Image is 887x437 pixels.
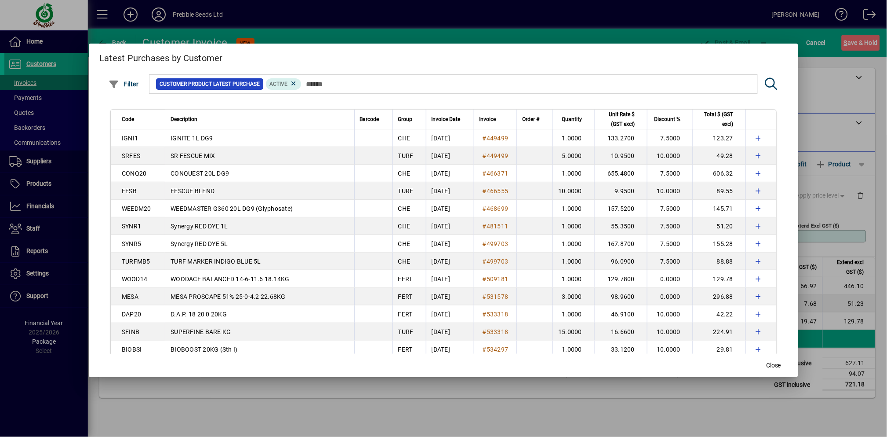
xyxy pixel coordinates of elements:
[426,182,474,200] td: [DATE]
[553,147,594,165] td: 5.0000
[171,240,228,247] span: Synergy RED DYE 5L
[594,323,647,341] td: 16.6600
[553,129,594,147] td: 1.0000
[171,223,228,230] span: Synergy RED DYE 1L
[693,129,745,147] td: 123.27
[480,186,512,196] a: #466555
[594,253,647,270] td: 96.0900
[594,129,647,147] td: 133.2700
[398,135,411,142] span: CHE
[693,147,745,165] td: 49.28
[558,114,590,124] div: Quantity
[480,221,512,231] a: #481511
[594,341,647,358] td: 33.1200
[122,114,160,124] div: Code
[480,345,512,354] a: #534297
[426,147,474,165] td: [DATE]
[122,346,142,353] span: BIOBSI
[398,311,413,318] span: FERT
[171,275,290,283] span: WOODACE BALANCED 14-6-11.6 18.14KG
[122,205,151,212] span: WEEDM20
[426,323,474,341] td: [DATE]
[562,114,582,124] span: Quantity
[171,205,293,212] span: WEEDMASTER G360 20L DG9 (Glyphosate)
[398,187,414,195] span: TURF
[483,293,487,300] span: #
[693,182,745,200] td: 89.55
[266,78,301,90] mat-chip: Product Activation Status: Active
[480,257,512,266] a: #499703
[122,152,140,159] span: SRFES
[487,346,509,353] span: 534297
[171,311,227,318] span: D.A.P. 18 20 0 20KG
[487,152,509,159] span: 449499
[594,182,647,200] td: 9.9500
[693,341,745,358] td: 29.81
[647,165,693,182] td: 7.5000
[594,217,647,235] td: 55.3500
[171,346,237,353] span: BIOBOOST 20KG (Sth I)
[487,170,509,177] span: 466371
[171,293,286,300] span: MESA PROSCAPE 51% 25-0-4.2 22.68KG
[360,114,379,124] span: Barcode
[553,217,594,235] td: 1.0000
[647,217,693,235] td: 7.5000
[647,235,693,253] td: 7.5000
[693,217,745,235] td: 51.20
[398,170,411,177] span: CHE
[398,114,413,124] span: Group
[693,288,745,305] td: 296.88
[426,253,474,270] td: [DATE]
[426,217,474,235] td: [DATE]
[483,152,487,159] span: #
[480,204,512,213] a: #468699
[522,114,547,124] div: Order #
[480,274,512,284] a: #509181
[483,223,487,230] span: #
[122,275,148,283] span: WOOD14
[122,293,138,300] span: MESA
[432,114,469,124] div: Invoice Date
[122,223,141,230] span: SYNR1
[109,81,139,88] span: Filter
[480,309,512,319] a: #533318
[483,240,487,247] span: #
[483,346,487,353] span: #
[594,270,647,288] td: 129.7800
[122,258,150,265] span: TURFMB5
[553,253,594,270] td: 1.0000
[600,110,635,129] span: Unit Rate $ (GST excl)
[480,239,512,249] a: #499703
[480,114,496,124] span: Invoice
[647,129,693,147] td: 7.5000
[171,170,229,177] span: CONQUEST 20L DG9
[483,205,487,212] span: #
[398,152,414,159] span: TURF
[594,235,647,253] td: 167.8700
[487,135,509,142] span: 449499
[398,240,411,247] span: CHE
[553,341,594,358] td: 1.0000
[553,305,594,323] td: 1.0000
[89,44,798,69] h2: Latest Purchases by Customer
[594,288,647,305] td: 98.9600
[398,223,411,230] span: CHE
[487,258,509,265] span: 499703
[653,114,688,124] div: Discount %
[647,182,693,200] td: 10.0000
[480,151,512,161] a: #449499
[693,270,745,288] td: 129.78
[693,200,745,217] td: 145.71
[426,129,474,147] td: [DATE]
[522,114,539,124] span: Order #
[171,258,261,265] span: TURF MARKER INDIGO BLUE 5L
[483,328,487,335] span: #
[171,152,215,159] span: SR FESCUE MIX
[487,328,509,335] span: 533318
[398,328,414,335] span: TURF
[122,187,137,195] span: FESB
[487,311,509,318] span: 533318
[766,361,781,370] span: Close
[426,270,474,288] td: [DATE]
[693,235,745,253] td: 155.28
